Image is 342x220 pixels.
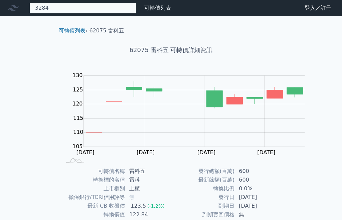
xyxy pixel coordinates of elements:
td: 到期日 [171,202,235,210]
td: 可轉債名稱 [61,167,125,176]
td: [DATE] [235,202,281,210]
a: 可轉債列表 [144,5,171,11]
td: 到期賣回價格 [171,210,235,219]
li: 62075 雷科五 [90,27,124,35]
tspan: [DATE] [137,149,155,156]
td: 轉換標的名稱 [61,176,125,184]
td: 上市櫃別 [61,184,125,193]
td: [DATE] [235,193,281,202]
tspan: 115 [73,115,83,121]
li: › [59,27,88,35]
tspan: 105 [72,143,83,150]
td: 600 [235,167,281,176]
div: 123.5 [129,202,147,210]
span: 無 [129,194,135,200]
td: 轉換價值 [61,210,125,219]
td: 最新餘額(百萬) [171,176,235,184]
tspan: [DATE] [76,149,95,156]
td: 122.84 [125,210,171,219]
span: (-1.2%) [147,203,165,209]
g: Series [86,81,303,133]
tspan: 110 [73,129,83,135]
td: 發行日 [171,193,235,202]
g: Chart [69,72,315,156]
td: 轉換比例 [171,184,235,193]
td: 發行總額(百萬) [171,167,235,176]
td: 最新 CB 收盤價 [61,202,125,210]
a: 登入／註冊 [299,3,337,13]
tspan: [DATE] [197,149,215,156]
td: 上櫃 [125,184,171,193]
h1: 62075 雷科五 可轉債詳細資訊 [53,45,289,55]
tspan: [DATE] [257,149,275,156]
td: 0.0% [235,184,281,193]
td: 雷科 [125,176,171,184]
input: 搜尋可轉債 代號／名稱 [29,2,136,14]
td: 無 [235,210,281,219]
td: 600 [235,176,281,184]
a: 可轉債列表 [59,27,85,34]
td: 擔保銀行/TCRI信用評等 [61,193,125,202]
tspan: 120 [72,100,83,107]
tspan: 130 [72,72,83,78]
tspan: 125 [73,86,83,93]
td: 雷科五 [125,167,171,176]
